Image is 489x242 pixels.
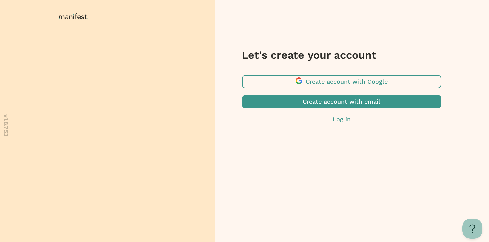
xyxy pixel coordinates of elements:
[242,75,441,88] button: Create account with Google
[242,95,441,108] button: Create account with email
[242,48,441,62] h3: Let's create your account
[242,115,441,123] button: Log in
[2,114,10,137] p: v 1.8.753
[462,219,482,239] iframe: Toggle Customer Support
